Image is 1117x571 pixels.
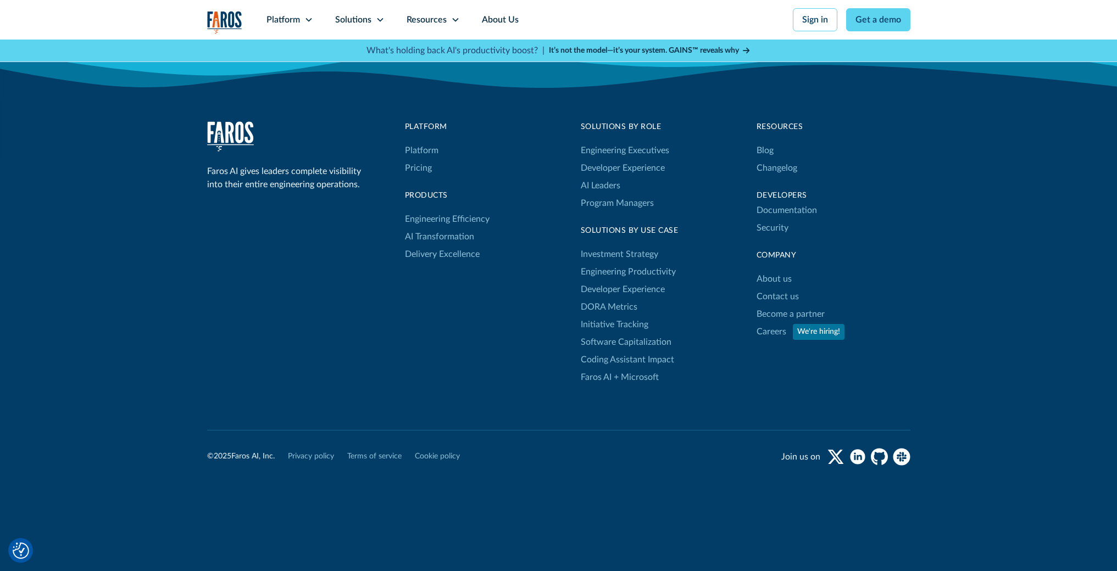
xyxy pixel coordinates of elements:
[757,288,799,305] a: Contact us
[405,210,490,228] a: Engineering Efficiency
[581,298,637,316] a: DORA Metrics
[846,8,910,31] a: Get a demo
[581,142,669,159] a: Engineering Executives
[549,45,751,57] a: It’s not the model—it’s your system. GAINS™ reveals why
[288,451,334,462] a: Privacy policy
[207,11,242,33] img: Logo of the analytics and reporting company Faros.
[581,225,679,237] div: Solutions By Use Case
[757,270,792,288] a: About us
[581,177,620,194] a: AI Leaders
[849,448,866,466] a: linkedin
[13,542,29,559] img: Revisit consent button
[757,250,910,261] div: Company
[214,452,231,460] span: 2025
[407,13,447,26] div: Resources
[757,121,910,133] div: Resources
[793,8,837,31] a: Sign in
[797,326,840,338] div: We're hiring!
[207,165,366,191] div: Faros AI gives leaders complete visibility into their entire engineering operations.
[581,281,665,298] a: Developer Experience
[893,448,910,466] a: slack community
[405,142,438,159] a: Platform
[405,190,490,201] div: products
[581,351,674,368] a: Coding Assistant Impact
[405,228,474,245] a: AI Transformation
[13,542,29,559] button: Cookie Settings
[581,263,676,281] a: Engineering Productivity
[207,451,275,462] div: © Faros AI, Inc.
[207,121,254,152] img: Faros Logo White
[415,451,460,462] a: Cookie policy
[757,142,774,159] a: Blog
[207,11,242,33] a: home
[581,194,669,212] a: Program Managers
[581,368,659,386] a: Faros AI + Microsoft
[581,121,669,133] div: Solutions by Role
[405,159,432,177] a: Pricing
[827,448,844,466] a: twitter
[266,13,300,26] div: Platform
[757,159,797,177] a: Changelog
[581,333,671,351] a: Software Capitalization
[757,201,817,219] a: Documentation
[366,44,544,57] p: What's holding back AI's productivity boost? |
[757,190,910,201] div: Developers
[781,450,820,463] div: Join us on
[207,121,254,152] a: home
[581,159,665,177] a: Developer Experience
[335,13,371,26] div: Solutions
[405,121,490,133] div: Platform
[549,47,739,54] strong: It’s not the model—it’s your system. GAINS™ reveals why
[405,245,480,263] a: Delivery Excellence
[871,448,888,466] a: github
[757,305,825,323] a: Become a partner
[347,451,402,462] a: Terms of service
[581,245,658,263] a: Investment Strategy
[581,316,648,333] a: Initiative Tracking
[757,323,786,340] a: Careers
[757,219,788,237] a: Security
